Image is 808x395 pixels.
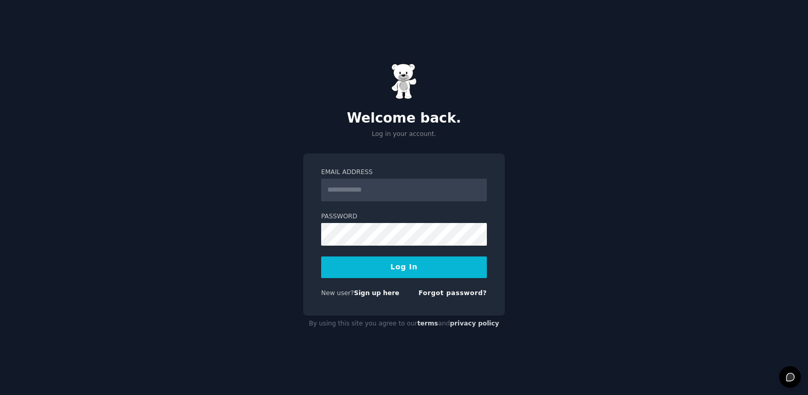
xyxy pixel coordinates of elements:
[321,212,487,221] label: Password
[321,289,354,297] span: New user?
[450,320,499,327] a: privacy policy
[303,316,505,332] div: By using this site you agree to our and
[391,63,417,99] img: Gummy Bear
[303,110,505,127] h2: Welcome back.
[354,289,399,297] a: Sign up here
[303,130,505,139] p: Log in your account.
[418,289,487,297] a: Forgot password?
[321,168,487,177] label: Email Address
[321,256,487,278] button: Log In
[417,320,438,327] a: terms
